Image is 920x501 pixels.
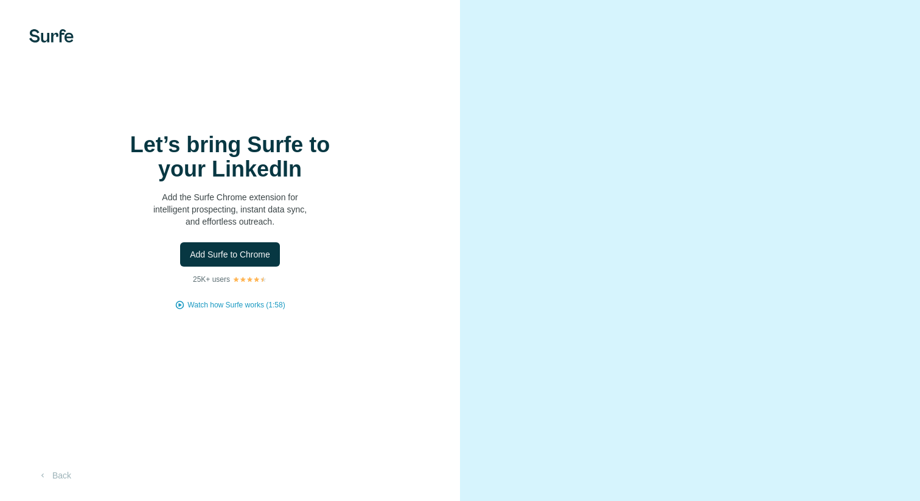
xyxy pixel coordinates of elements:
button: Watch how Surfe works (1:58) [187,300,285,310]
span: Add Surfe to Chrome [190,248,270,261]
p: 25K+ users [193,274,230,285]
img: Surfe's logo [29,29,74,43]
img: Rating Stars [232,276,267,283]
button: Add Surfe to Chrome [180,242,280,267]
p: Add the Surfe Chrome extension for intelligent prospecting, instant data sync, and effortless out... [108,191,352,228]
button: Back [29,464,80,486]
h1: Let’s bring Surfe to your LinkedIn [108,133,352,181]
